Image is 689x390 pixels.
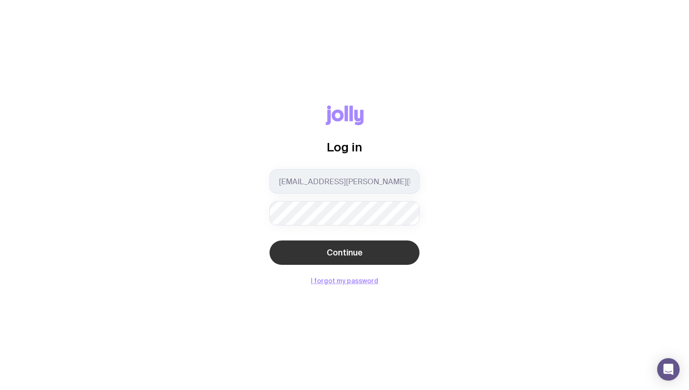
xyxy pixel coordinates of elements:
button: Continue [270,240,419,265]
span: Log in [327,140,362,154]
span: Continue [327,247,363,258]
div: Open Intercom Messenger [657,358,680,381]
button: I forgot my password [311,277,378,285]
input: you@email.com [270,169,419,194]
